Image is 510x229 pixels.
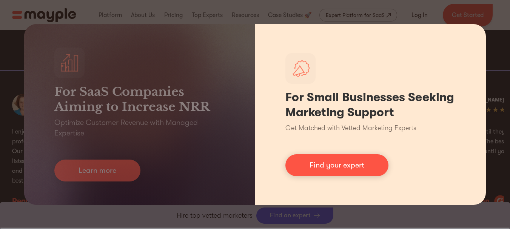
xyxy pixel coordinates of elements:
[285,154,388,176] a: Find your expert
[285,123,416,133] p: Get Matched with Vetted Marketing Experts
[54,160,140,181] a: Learn more
[54,84,225,114] h3: For SaaS Companies Aiming to Increase NRR
[54,117,225,138] p: Optimize Customer Revenue with Managed Expertise
[285,90,456,120] h1: For Small Businesses Seeking Marketing Support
